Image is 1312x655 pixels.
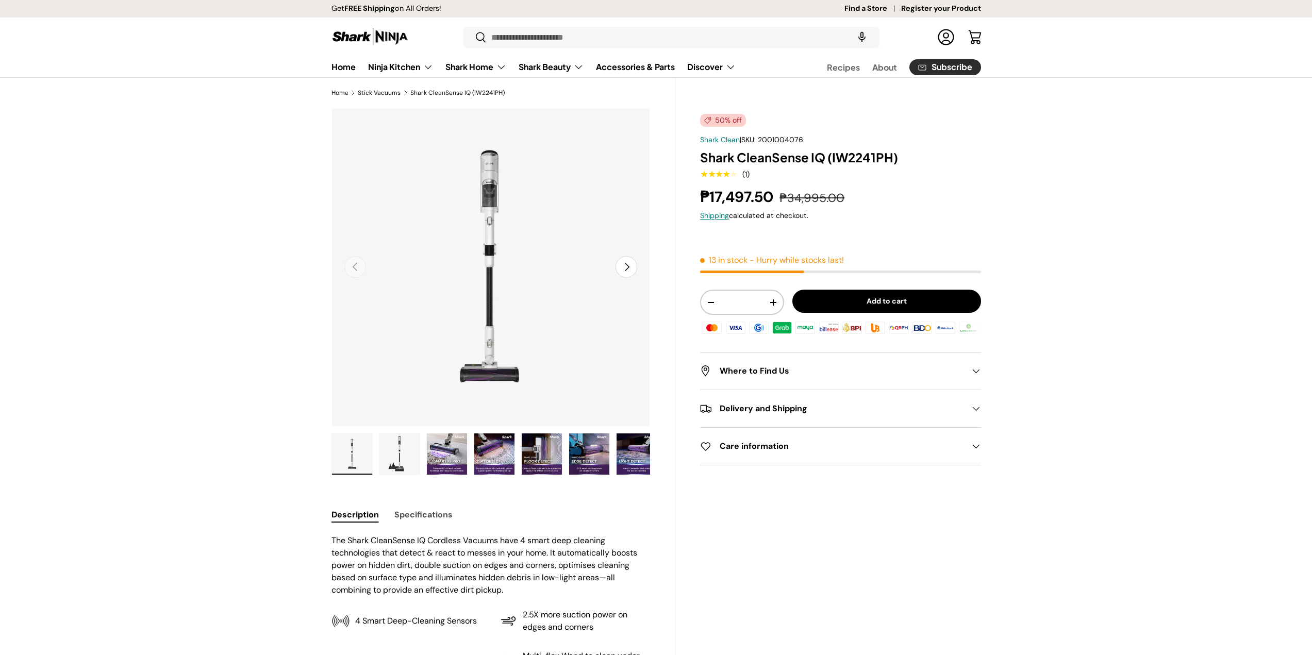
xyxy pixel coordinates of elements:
img: bpi [841,320,863,335]
summary: Ninja Kitchen [362,57,439,77]
s: ₱34,995.00 [779,190,844,206]
span: SKU: [741,135,756,144]
img: shark-cleansenseiq+-4-smart-iq-pro-floor-edge-infographic-sharkninja-philippines [569,433,609,475]
a: Home [331,90,348,96]
a: Discover [687,57,736,77]
nav: Breadcrumbs [331,88,676,97]
img: shark-cleansenseiq+-4-smart-iq-pro-infographic-sharkninja-philippines [427,433,467,475]
a: Accessories & Parts [596,57,675,77]
span: 2001004076 [758,135,803,144]
h2: Care information [700,440,964,452]
p: 2.5X more suction power on edges and corners [523,609,650,633]
img: grabpay [771,320,793,335]
div: (1) [742,171,750,178]
img: metrobank [934,320,957,335]
p: - Hurry while stocks last! [750,255,844,265]
a: About [872,57,897,77]
a: Shark Beauty [519,57,584,77]
div: calculated at checkout. [700,210,981,221]
h2: Where to Find Us [700,365,964,377]
h2: Delivery and Shipping [700,402,964,415]
img: visa [724,320,746,335]
p: The Shark CleanSense IQ Cordless Vacuums have 4 smart deep cleaning technologies that detect & re... [331,534,651,596]
summary: Where to Find Us [700,352,981,390]
h1: Shark CleanSense IQ (IW2241PH) [700,149,981,165]
a: Ninja Kitchen [368,57,433,77]
media-gallery: Gallery Viewer [331,108,651,478]
a: Stick Vacuums [358,90,401,96]
img: maya [794,320,817,335]
a: Shark Home [445,57,506,77]
img: shark-cleansenseiq+-4-smart-iq-pro-light-detect-infographic-sharkninja-philippines [617,433,657,475]
a: Register your Product [901,3,981,14]
a: Recipes [827,57,860,77]
img: Shark Ninja Philippines [331,27,409,47]
img: gcash [748,320,770,335]
summary: Delivery and Shipping [700,390,981,427]
summary: Shark Beauty [512,57,590,77]
a: Shark CleanSense IQ (IW2241PH) [410,90,505,96]
a: Subscribe [909,59,981,75]
a: Find a Store [844,3,901,14]
summary: Care information [700,428,981,465]
span: ★★★★★ [700,169,737,179]
span: Subscribe [932,63,972,71]
img: bdo [911,320,934,335]
speech-search-button: Search by voice [845,26,878,48]
span: | [740,135,803,144]
p: 4 Smart Deep-Cleaning Sensors [355,615,477,627]
span: 13 in stock [700,255,748,265]
img: landbank [957,320,980,335]
img: ubp [864,320,887,335]
button: Description [331,503,379,526]
button: Specifications [394,503,453,526]
a: Home [331,57,356,77]
nav: Secondary [802,57,981,77]
img: qrph [887,320,910,335]
button: Add to cart [792,290,981,313]
img: master [701,320,723,335]
img: shark-cleansenseiq+-4-smart-iq-pro-dirt-detect-infographic-sharkninja-philippines [474,433,514,475]
a: Shark Clean [700,135,740,144]
div: 4.0 out of 5.0 stars [700,170,737,179]
summary: Discover [681,57,742,77]
strong: FREE Shipping [344,4,395,13]
summary: Shark Home [439,57,512,77]
span: 50% off [700,114,746,127]
img: billease [818,320,840,335]
img: shark-kion-iw2241-full-view-all-parts-shark-ninja-philippines [379,433,420,475]
strong: ₱17,497.50 [700,187,776,207]
a: Shipping [700,211,729,220]
img: shark-kion-iw2241-full-view-shark-ninja-philippines [332,433,372,475]
nav: Primary [331,57,736,77]
img: shark-cleansenseiq+-4-smart-iq-pro-floor-detect-infographic-sharkninja-philippines [522,433,562,475]
p: Get on All Orders! [331,3,441,14]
